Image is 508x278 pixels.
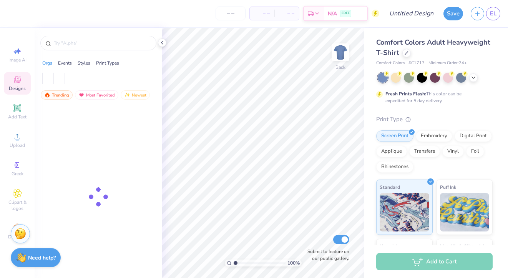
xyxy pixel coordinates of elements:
div: Foil [466,146,484,157]
span: Decorate [8,234,27,240]
span: # C1717 [408,60,425,67]
div: This color can be expedited for 5 day delivery. [385,90,480,104]
strong: Need help? [28,254,56,261]
span: Image AI [8,57,27,63]
div: Screen Print [376,130,413,142]
div: Applique [376,146,407,157]
input: Try "Alpha" [53,39,151,47]
span: 100 % [287,260,300,266]
div: Digital Print [455,130,492,142]
span: – – [254,10,270,18]
div: Transfers [409,146,440,157]
img: Puff Ink [440,193,490,231]
span: N/A [328,10,337,18]
span: Greek [12,171,23,177]
span: Minimum Order: 24 + [428,60,467,67]
span: Puff Ink [440,183,456,191]
span: FREE [342,11,350,16]
span: – – [279,10,294,18]
div: Embroidery [416,130,452,142]
span: Comfort Colors [376,60,405,67]
span: EL [490,9,496,18]
img: most_fav.gif [78,92,85,98]
span: Comfort Colors Adult Heavyweight T-Shirt [376,38,490,57]
div: Most Favorited [75,90,118,100]
div: Newest [121,90,150,100]
span: Upload [10,142,25,148]
img: Newest.gif [124,92,130,98]
a: EL [486,7,500,20]
span: Standard [380,183,400,191]
div: Orgs [42,60,52,67]
div: Print Types [96,60,119,67]
div: Trending [41,90,73,100]
span: Designs [9,85,26,92]
span: Metallic & Glitter Ink [440,242,485,250]
strong: Fresh Prints Flash: [385,91,426,97]
div: Vinyl [442,146,464,157]
span: Add Text [8,114,27,120]
input: – – [216,7,246,20]
img: Back [333,45,348,60]
img: Standard [380,193,429,231]
input: Untitled Design [383,6,440,21]
div: Print Type [376,115,493,124]
button: Save [443,7,463,20]
img: trending.gif [44,92,50,98]
label: Submit to feature on our public gallery. [303,248,349,262]
div: Rhinestones [376,161,413,173]
div: Events [58,60,72,67]
div: Styles [78,60,90,67]
div: Back [335,64,345,71]
span: Clipart & logos [4,199,31,211]
span: Neon Ink [380,242,398,250]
